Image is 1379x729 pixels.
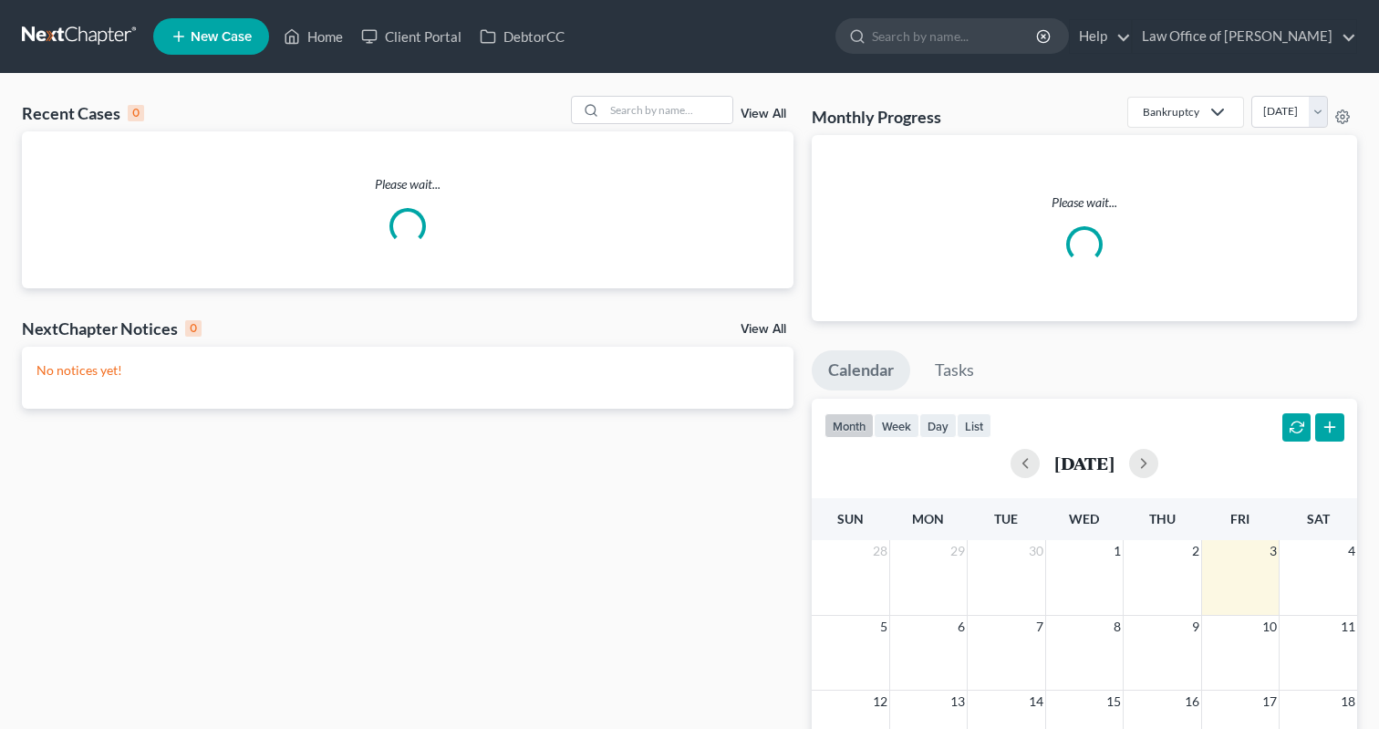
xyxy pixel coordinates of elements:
[22,102,144,124] div: Recent Cases
[1260,691,1279,713] span: 17
[1230,511,1249,526] span: Fri
[1069,511,1099,526] span: Wed
[918,350,990,391] a: Tasks
[1149,511,1176,526] span: Thu
[741,108,786,120] a: View All
[741,323,786,336] a: View All
[1054,453,1115,473] h2: [DATE]
[1112,616,1123,638] span: 8
[949,540,967,562] span: 29
[812,106,941,128] h3: Monthly Progress
[826,193,1343,212] p: Please wait...
[352,20,471,53] a: Client Portal
[36,361,779,380] p: No notices yet!
[1133,20,1356,53] a: Law Office of [PERSON_NAME]
[1112,540,1123,562] span: 1
[919,413,957,438] button: day
[1339,691,1357,713] span: 18
[949,691,967,713] span: 13
[275,20,352,53] a: Home
[837,511,864,526] span: Sun
[812,350,910,391] a: Calendar
[1027,691,1045,713] span: 14
[1034,616,1045,638] span: 7
[874,413,919,438] button: week
[878,616,889,638] span: 5
[1143,104,1199,120] div: Bankruptcy
[912,511,944,526] span: Mon
[1027,540,1045,562] span: 30
[1104,691,1123,713] span: 15
[872,19,1039,53] input: Search by name...
[1190,540,1201,562] span: 2
[22,175,793,193] p: Please wait...
[824,413,874,438] button: month
[957,413,991,438] button: list
[605,97,732,123] input: Search by name...
[128,105,144,121] div: 0
[956,616,967,638] span: 6
[994,511,1018,526] span: Tue
[471,20,574,53] a: DebtorCC
[22,318,202,339] div: NextChapter Notices
[1190,616,1201,638] span: 9
[1339,616,1357,638] span: 11
[871,540,889,562] span: 28
[1183,691,1201,713] span: 16
[185,320,202,337] div: 0
[191,30,252,44] span: New Case
[1307,511,1330,526] span: Sat
[871,691,889,713] span: 12
[1070,20,1131,53] a: Help
[1346,540,1357,562] span: 4
[1268,540,1279,562] span: 3
[1260,616,1279,638] span: 10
